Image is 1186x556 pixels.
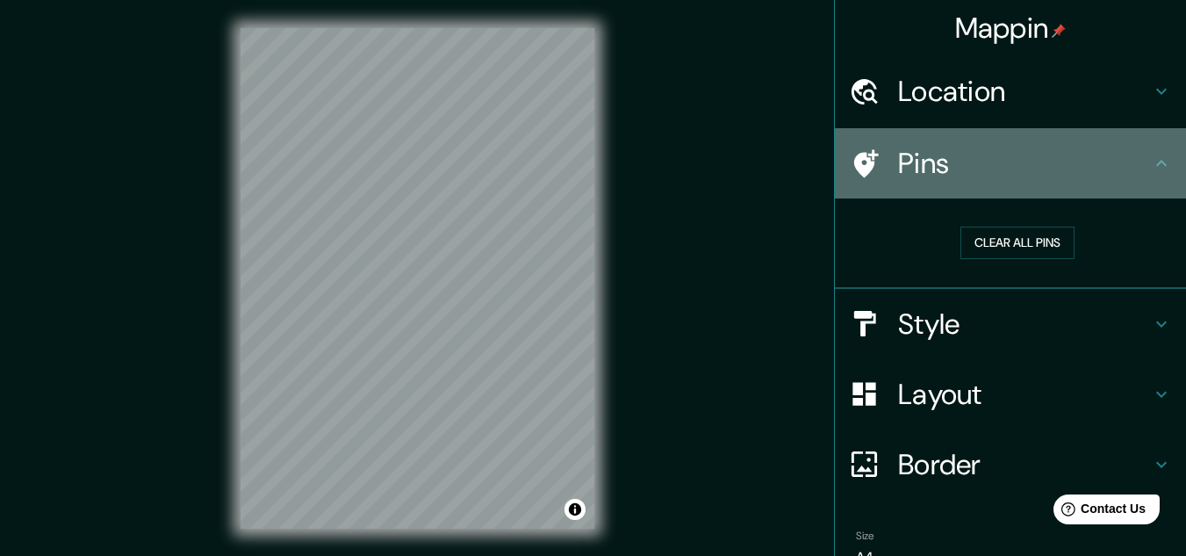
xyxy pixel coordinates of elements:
h4: Pins [898,146,1151,181]
button: Toggle attribution [564,499,586,520]
div: Location [835,56,1186,126]
div: Style [835,289,1186,359]
canvas: Map [241,28,594,529]
h4: Border [898,447,1151,482]
h4: Mappin [955,11,1067,46]
h4: Style [898,307,1151,342]
button: Clear all pins [960,227,1075,259]
iframe: Help widget launcher [1030,487,1167,537]
div: Pins [835,128,1186,199]
h4: Location [898,74,1151,109]
img: pin-icon.png [1052,24,1066,38]
h4: Layout [898,377,1151,412]
div: Layout [835,359,1186,430]
div: Border [835,430,1186,500]
label: Size [856,528,874,543]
